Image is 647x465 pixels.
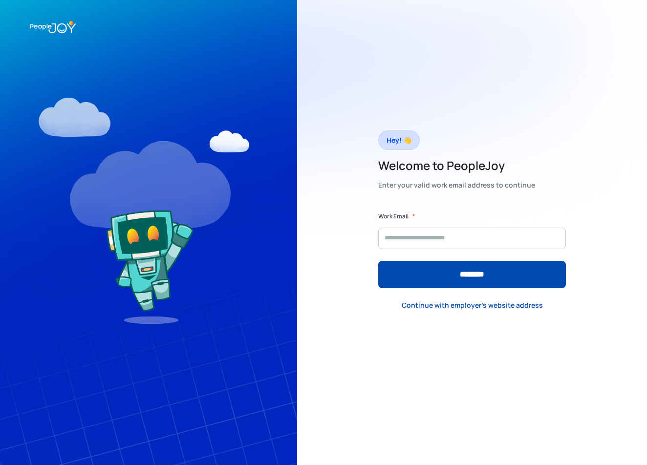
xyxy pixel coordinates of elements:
div: Enter your valid work email address to continue [378,178,535,192]
h2: Welcome to PeopleJoy [378,158,535,173]
div: Continue with employer's website address [402,300,543,310]
div: Hey! 👋 [387,133,411,147]
a: Continue with employer's website address [394,296,551,316]
label: Work Email [378,211,409,221]
form: Form [378,211,566,288]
